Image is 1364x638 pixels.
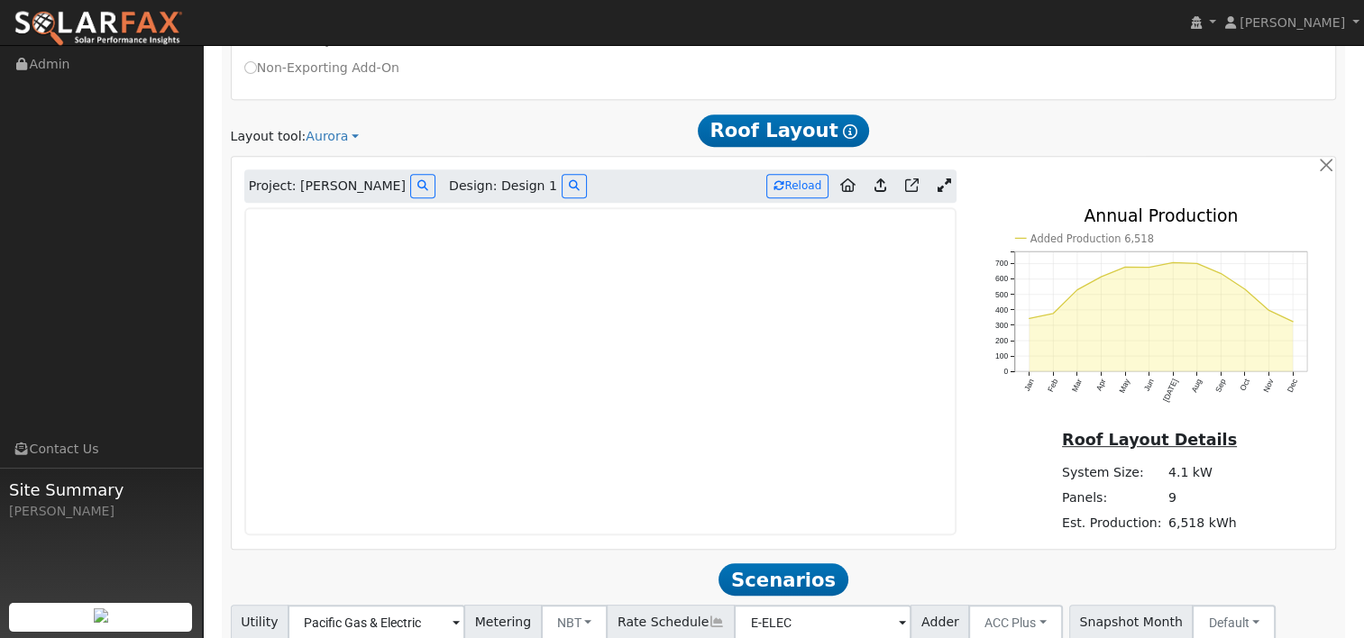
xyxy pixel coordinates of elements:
circle: onclick="" [1220,272,1222,275]
text: Sep [1213,378,1228,394]
text: 100 [994,351,1008,360]
a: Aurora to Home [833,172,863,201]
span: Roof Layout [698,114,870,147]
circle: onclick="" [1028,317,1030,320]
text: 0 [1003,367,1008,376]
td: Panels: [1058,485,1165,510]
text: Jun [1142,378,1156,393]
circle: onclick="" [1051,312,1054,314]
circle: onclick="" [1076,288,1078,291]
circle: onclick="" [1099,276,1102,278]
text: Mar [1069,378,1083,394]
text: Annual Production [1084,206,1238,225]
input: Non-Exporting Add-On [244,61,257,74]
text: Aug [1189,378,1204,394]
text: Added Production 6,518 [1030,232,1153,245]
text: 500 [994,290,1008,299]
td: 6,518 kWh [1165,510,1240,535]
circle: onclick="" [1195,262,1198,265]
a: Aurora [306,127,359,146]
td: 9 [1165,485,1240,510]
text: Apr [1094,378,1108,392]
text: 300 [994,321,1008,330]
circle: onclick="" [1123,266,1126,269]
text: Dec [1286,378,1300,395]
img: SolarFax [14,10,183,48]
td: Est. Production: [1058,510,1165,535]
div: [PERSON_NAME] [9,502,193,521]
button: Reload [766,174,828,198]
td: System Size: [1058,460,1165,485]
text: [DATE] [1161,378,1179,404]
text: 400 [994,305,1008,314]
span: Scenarios [719,563,847,596]
text: Oct [1238,378,1251,393]
text: 600 [994,275,1008,284]
td: 4.1 kW [1165,460,1240,485]
span: Project: [PERSON_NAME] [249,177,406,196]
text: Feb [1046,378,1059,394]
span: Site Summary [9,478,193,502]
circle: onclick="" [1243,288,1246,291]
a: Upload consumption to Aurora project [867,172,893,201]
circle: onclick="" [1292,320,1295,323]
span: [PERSON_NAME] [1240,15,1345,30]
circle: onclick="" [1171,261,1174,264]
label: Non-Exporting Add-On [244,59,399,77]
text: 200 [994,336,1008,345]
text: Nov [1261,378,1276,395]
text: 700 [994,259,1008,268]
circle: onclick="" [1148,266,1150,269]
span: Design: Design 1 [449,177,557,196]
circle: onclick="" [1268,309,1270,312]
text: May [1117,378,1131,396]
text: Jan [1021,378,1035,393]
img: retrieve [94,608,108,623]
a: Open in Aurora [898,172,926,201]
a: Expand Aurora window [930,173,957,200]
span: Layout tool: [231,129,307,143]
i: Show Help [843,124,857,139]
